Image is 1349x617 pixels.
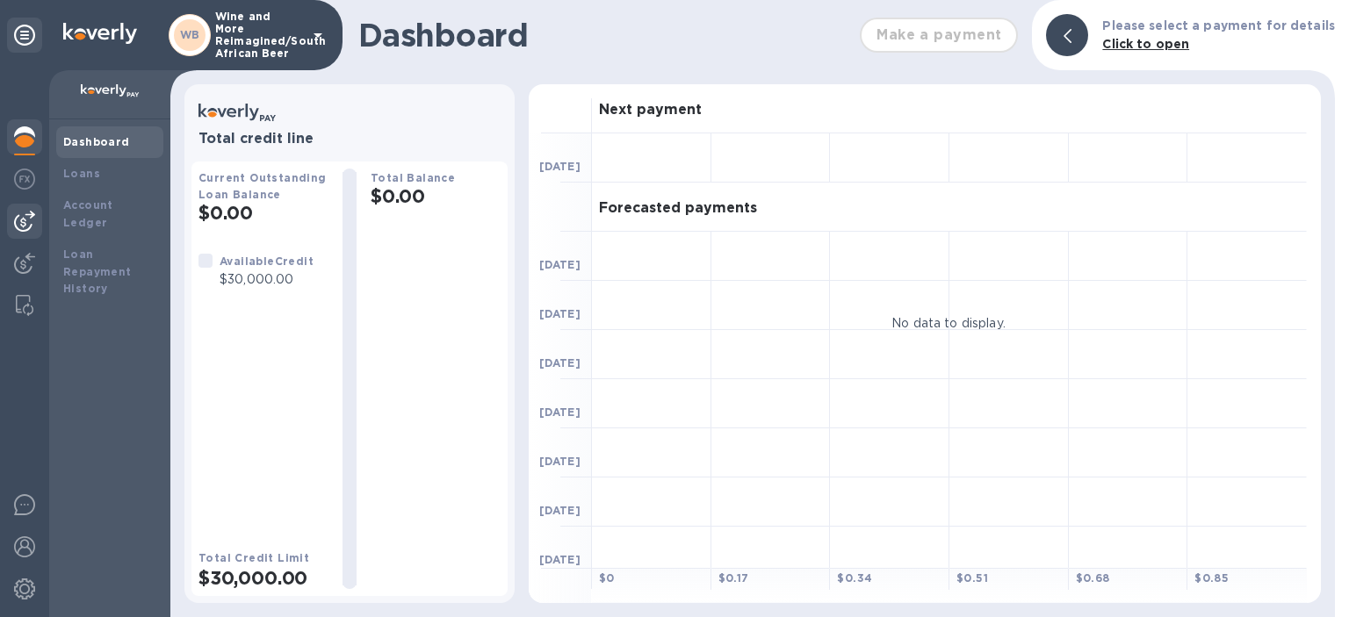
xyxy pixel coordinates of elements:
b: $ 0.68 [1076,571,1110,585]
h2: $30,000.00 [198,567,328,589]
p: No data to display. [891,313,1006,332]
b: Total Balance [371,171,455,184]
b: Please select a payment for details [1102,18,1335,32]
b: $ 0.51 [956,571,988,585]
img: Foreign exchange [14,169,35,190]
b: Available Credit [220,255,314,268]
h1: Dashboard [358,17,851,54]
p: Wine and More Reimagined/South African Beer [215,11,303,60]
h3: Total credit line [198,131,501,147]
h2: $0.00 [371,185,501,207]
div: Unpin categories [7,18,42,53]
b: [DATE] [539,405,581,419]
h3: Next payment [599,102,702,118]
b: Total Credit Limit [198,551,309,564]
b: $ 0.85 [1194,571,1229,585]
b: [DATE] [539,307,581,320]
b: Current Outstanding Loan Balance [198,171,327,201]
b: Account Ledger [63,198,113,229]
b: [DATE] [539,553,581,566]
img: Logo [63,23,137,44]
b: Loan Repayment History [63,248,132,296]
b: Dashboard [63,135,130,148]
b: $ 0.17 [718,571,749,585]
p: $30,000.00 [220,270,314,289]
b: $ 0 [599,571,615,585]
h3: Forecasted payments [599,200,757,217]
b: [DATE] [539,258,581,271]
b: [DATE] [539,504,581,517]
b: Loans [63,167,100,180]
b: [DATE] [539,455,581,468]
b: WB [180,28,200,41]
b: [DATE] [539,356,581,369]
h2: $0.00 [198,202,328,224]
b: Click to open [1102,37,1189,51]
b: [DATE] [539,160,581,173]
b: $ 0.34 [837,571,872,585]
